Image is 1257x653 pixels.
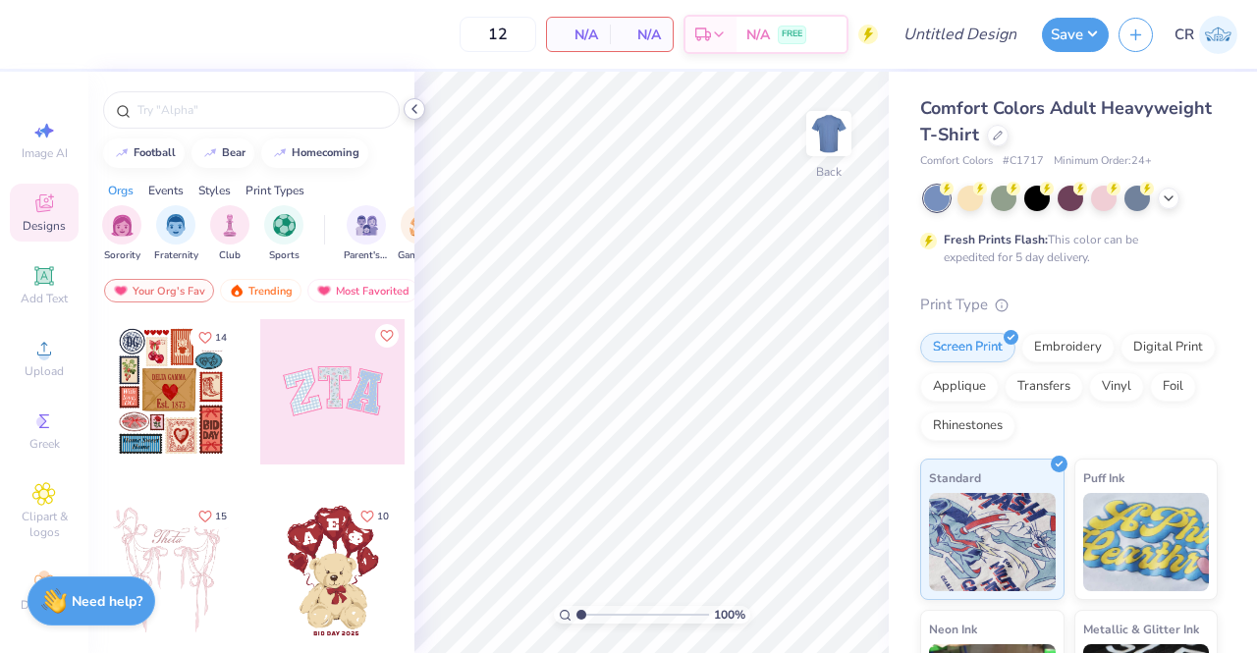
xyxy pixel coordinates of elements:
[104,279,214,302] div: Your Org's Fav
[1083,619,1199,639] span: Metallic & Glitter Ink
[344,248,389,263] span: Parent's Weekend
[113,284,129,298] img: most_fav.gif
[1150,372,1196,402] div: Foil
[148,182,184,199] div: Events
[29,436,60,452] span: Greek
[888,15,1032,54] input: Untitled Design
[222,147,246,158] div: bear
[920,372,999,402] div: Applique
[714,606,745,624] span: 100 %
[929,493,1056,591] img: Standard
[23,218,66,234] span: Designs
[929,619,977,639] span: Neon Ink
[210,205,249,263] div: filter for Club
[10,509,79,540] span: Clipart & logos
[272,147,288,159] img: trend_line.gif
[229,284,245,298] img: trending.gif
[215,512,227,521] span: 15
[375,324,399,348] button: Like
[202,147,218,159] img: trend_line.gif
[219,214,241,237] img: Club Image
[114,147,130,159] img: trend_line.gif
[352,503,398,529] button: Like
[165,214,187,237] img: Fraternity Image
[809,114,848,153] img: Back
[1175,24,1194,46] span: CR
[190,503,236,529] button: Like
[191,138,254,168] button: bear
[215,333,227,343] span: 14
[944,231,1185,266] div: This color can be expedited for 5 day delivery.
[920,153,993,170] span: Comfort Colors
[219,248,241,263] span: Club
[920,333,1015,362] div: Screen Print
[136,100,387,120] input: Try "Alpha"
[355,214,378,237] img: Parent's Weekend Image
[344,205,389,263] button: filter button
[944,232,1048,247] strong: Fresh Prints Flash:
[190,324,236,351] button: Like
[559,25,598,45] span: N/A
[264,205,303,263] div: filter for Sports
[460,17,536,52] input: – –
[622,25,661,45] span: N/A
[1003,153,1044,170] span: # C1717
[410,214,432,237] img: Game Day Image
[1120,333,1216,362] div: Digital Print
[198,182,231,199] div: Styles
[22,145,68,161] span: Image AI
[102,205,141,263] div: filter for Sorority
[1083,467,1124,488] span: Puff Ink
[1005,372,1083,402] div: Transfers
[398,205,443,263] div: filter for Game Day
[1054,153,1152,170] span: Minimum Order: 24 +
[1089,372,1144,402] div: Vinyl
[920,96,1212,146] span: Comfort Colors Adult Heavyweight T-Shirt
[920,294,1218,316] div: Print Type
[782,27,802,41] span: FREE
[1021,333,1115,362] div: Embroidery
[103,138,185,168] button: football
[102,205,141,263] button: filter button
[21,291,68,306] span: Add Text
[273,214,296,237] img: Sports Image
[108,182,134,199] div: Orgs
[264,205,303,263] button: filter button
[154,205,198,263] button: filter button
[1083,493,1210,591] img: Puff Ink
[246,182,304,199] div: Print Types
[292,147,359,158] div: homecoming
[111,214,134,237] img: Sorority Image
[154,205,198,263] div: filter for Fraternity
[261,138,368,168] button: homecoming
[220,279,301,302] div: Trending
[307,279,418,302] div: Most Favorited
[269,248,300,263] span: Sports
[1175,16,1237,54] a: CR
[398,205,443,263] button: filter button
[72,592,142,611] strong: Need help?
[816,163,842,181] div: Back
[344,205,389,263] div: filter for Parent's Weekend
[25,363,64,379] span: Upload
[210,205,249,263] button: filter button
[920,411,1015,441] div: Rhinestones
[134,147,176,158] div: football
[104,248,140,263] span: Sorority
[316,284,332,298] img: most_fav.gif
[398,248,443,263] span: Game Day
[746,25,770,45] span: N/A
[154,248,198,263] span: Fraternity
[929,467,981,488] span: Standard
[1042,18,1109,52] button: Save
[1199,16,1237,54] img: Conner Roberts
[377,512,389,521] span: 10
[21,597,68,613] span: Decorate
